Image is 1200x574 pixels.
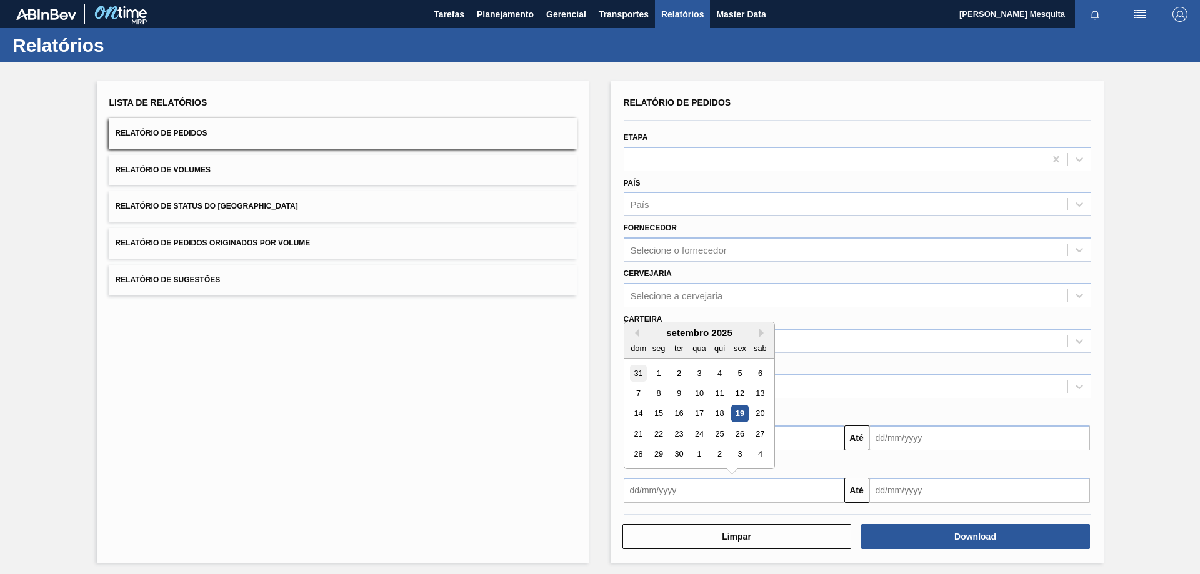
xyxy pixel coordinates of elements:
div: Choose sábado, 4 de outubro de 2025 [751,446,768,463]
div: Choose sábado, 27 de setembro de 2025 [751,425,768,442]
div: Choose quarta-feira, 24 de setembro de 2025 [691,425,707,442]
label: Cervejaria [624,269,672,278]
div: Choose sexta-feira, 3 de outubro de 2025 [731,446,748,463]
div: qua [691,340,707,357]
button: Next Month [759,329,768,337]
label: Carteira [624,315,662,324]
span: Relatório de Pedidos [624,97,731,107]
img: TNhmsLtSVTkK8tSr43FrP2fwEKptu5GPRR3wAAAABJRU5ErkJggg== [16,9,76,20]
span: Master Data [716,7,766,22]
div: Choose terça-feira, 23 de setembro de 2025 [670,425,687,442]
label: País [624,179,641,187]
img: Logout [1172,7,1187,22]
button: Relatório de Volumes [109,155,577,186]
input: dd/mm/yyyy [869,478,1090,503]
div: month 2025-09 [628,363,770,464]
div: Choose sábado, 13 de setembro de 2025 [751,385,768,402]
div: Choose segunda-feira, 8 de setembro de 2025 [650,385,667,402]
div: qui [711,340,727,357]
div: Choose terça-feira, 2 de setembro de 2025 [670,365,687,382]
label: Etapa [624,133,648,142]
h1: Relatórios [12,38,234,52]
div: Choose sábado, 6 de setembro de 2025 [751,365,768,382]
div: Choose quinta-feira, 2 de outubro de 2025 [711,446,727,463]
div: Choose segunda-feira, 29 de setembro de 2025 [650,446,667,463]
span: Relatório de Volumes [116,166,211,174]
div: Choose quinta-feira, 4 de setembro de 2025 [711,365,727,382]
div: Choose segunda-feira, 22 de setembro de 2025 [650,425,667,442]
div: setembro 2025 [624,327,774,338]
input: dd/mm/yyyy [624,478,844,503]
span: Tarefas [434,7,464,22]
button: Download [861,524,1090,549]
div: Choose sábado, 20 de setembro de 2025 [751,405,768,422]
button: Limpar [622,524,851,549]
button: Até [844,478,869,503]
div: Choose terça-feira, 9 de setembro de 2025 [670,385,687,402]
span: Lista de Relatórios [109,97,207,107]
div: Choose quarta-feira, 10 de setembro de 2025 [691,385,707,402]
span: Relatório de Pedidos [116,129,207,137]
div: País [631,199,649,210]
button: Notificações [1075,6,1115,23]
div: Selecione o fornecedor [631,245,727,255]
div: ter [670,340,687,357]
div: seg [650,340,667,357]
button: Relatório de Pedidos Originados por Volume [109,228,577,259]
div: Choose sexta-feira, 5 de setembro de 2025 [731,365,748,382]
div: Choose quinta-feira, 11 de setembro de 2025 [711,385,727,402]
div: Choose sexta-feira, 26 de setembro de 2025 [731,425,748,442]
div: Choose terça-feira, 16 de setembro de 2025 [670,405,687,422]
div: Choose domingo, 28 de setembro de 2025 [630,446,647,463]
span: Relatório de Sugestões [116,275,221,284]
div: Choose segunda-feira, 1 de setembro de 2025 [650,365,667,382]
div: Choose terça-feira, 30 de setembro de 2025 [670,446,687,463]
div: Choose quarta-feira, 17 de setembro de 2025 [691,405,707,422]
div: sex [731,340,748,357]
span: Relatório de Pedidos Originados por Volume [116,239,311,247]
span: Planejamento [477,7,534,22]
img: userActions [1132,7,1147,22]
div: Choose quinta-feira, 25 de setembro de 2025 [711,425,727,442]
div: Choose quarta-feira, 3 de setembro de 2025 [691,365,707,382]
div: Choose sexta-feira, 19 de setembro de 2025 [731,405,748,422]
div: Choose domingo, 14 de setembro de 2025 [630,405,647,422]
div: dom [630,340,647,357]
div: Choose sexta-feira, 12 de setembro de 2025 [731,385,748,402]
span: Transportes [599,7,649,22]
div: Choose domingo, 7 de setembro de 2025 [630,385,647,402]
button: Relatório de Pedidos [109,118,577,149]
div: Choose quinta-feira, 18 de setembro de 2025 [711,405,727,422]
span: Gerencial [546,7,586,22]
div: Choose segunda-feira, 15 de setembro de 2025 [650,405,667,422]
span: Relatório de Status do [GEOGRAPHIC_DATA] [116,202,298,210]
button: Até [844,425,869,450]
div: Choose quarta-feira, 1 de outubro de 2025 [691,446,707,463]
button: Previous Month [631,329,639,337]
label: Fornecedor [624,224,677,232]
div: Choose domingo, 21 de setembro de 2025 [630,425,647,442]
button: Relatório de Status do [GEOGRAPHIC_DATA] [109,191,577,222]
div: Choose domingo, 31 de agosto de 2025 [630,365,647,382]
input: dd/mm/yyyy [869,425,1090,450]
span: Relatórios [661,7,704,22]
button: Relatório de Sugestões [109,265,577,295]
div: Selecione a cervejaria [631,290,723,300]
div: sab [751,340,768,357]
